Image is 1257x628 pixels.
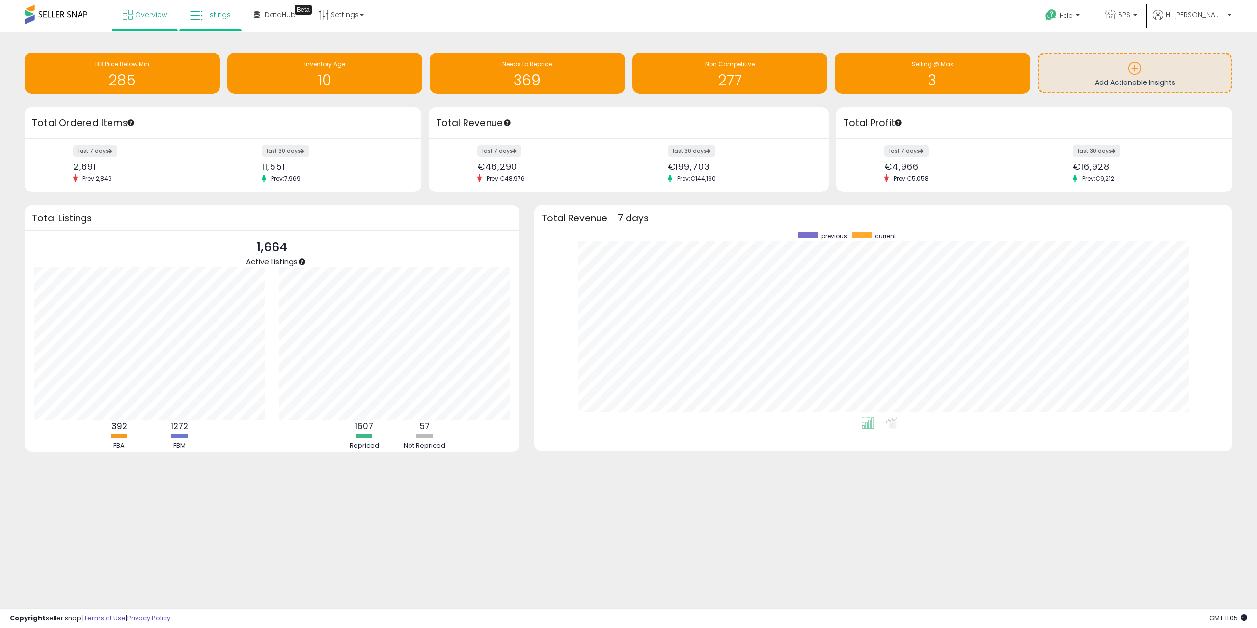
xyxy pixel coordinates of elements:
[32,116,414,130] h3: Total Ordered Items
[889,174,933,183] span: Prev: €5,058
[430,53,625,94] a: Needs to Reprice 369
[637,72,823,88] h1: 277
[246,256,298,267] span: Active Listings
[90,441,149,451] div: FBA
[73,145,117,157] label: last 7 days
[395,441,454,451] div: Not Repriced
[821,232,847,240] span: previous
[32,215,512,222] h3: Total Listings
[246,238,298,257] p: 1,664
[542,215,1226,222] h3: Total Revenue - 7 days
[875,232,896,240] span: current
[884,162,1027,172] div: €4,966
[436,116,821,130] h3: Total Revenue
[1039,54,1231,92] a: Add Actionable Insights
[95,60,149,68] span: BB Price Below Min
[1166,10,1225,20] span: Hi [PERSON_NAME]
[150,441,209,451] div: FBM
[668,162,812,172] div: €199,703
[73,162,216,172] div: 2,691
[1153,10,1231,32] a: Hi [PERSON_NAME]
[844,116,1226,130] h3: Total Profit
[435,72,620,88] h1: 369
[840,72,1025,88] h1: 3
[295,5,312,15] div: Tooltip anchor
[477,145,521,157] label: last 7 days
[265,10,296,20] span: DataHub
[171,420,188,432] b: 1272
[266,174,305,183] span: Prev: 7,969
[126,118,135,127] div: Tooltip anchor
[835,53,1030,94] a: Selling @ Max 3
[477,162,621,172] div: €46,290
[304,60,345,68] span: Inventory Age
[482,174,530,183] span: Prev: €48,976
[672,174,721,183] span: Prev: €144,190
[1073,145,1120,157] label: last 30 days
[884,145,929,157] label: last 7 days
[912,60,953,68] span: Selling @ Max
[1095,78,1175,87] span: Add Actionable Insights
[335,441,394,451] div: Repriced
[894,118,902,127] div: Tooltip anchor
[25,53,220,94] a: BB Price Below Min 285
[502,60,552,68] span: Needs to Reprice
[78,174,117,183] span: Prev: 2,849
[1073,162,1215,172] div: €16,928
[298,257,306,266] div: Tooltip anchor
[355,420,373,432] b: 1607
[262,145,309,157] label: last 30 days
[503,118,512,127] div: Tooltip anchor
[632,53,828,94] a: Non Competitive 277
[227,53,423,94] a: Inventory Age 10
[135,10,167,20] span: Overview
[1045,9,1057,21] i: Get Help
[1077,174,1119,183] span: Prev: €9,212
[1060,11,1073,20] span: Help
[205,10,231,20] span: Listings
[29,72,215,88] h1: 285
[1118,10,1130,20] span: BPS
[232,72,418,88] h1: 10
[262,162,404,172] div: 11,551
[111,420,127,432] b: 392
[1038,1,1090,32] a: Help
[668,145,715,157] label: last 30 days
[420,420,430,432] b: 57
[705,60,755,68] span: Non Competitive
